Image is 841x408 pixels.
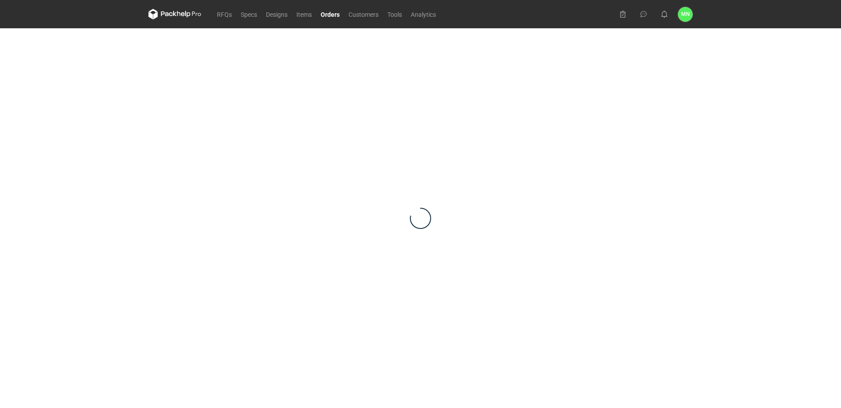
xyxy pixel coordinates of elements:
a: Specs [236,9,261,19]
div: Małgorzata Nowotna [678,7,693,22]
a: Tools [383,9,406,19]
a: Orders [316,9,344,19]
a: Designs [261,9,292,19]
a: Items [292,9,316,19]
svg: Packhelp Pro [148,9,201,19]
a: Analytics [406,9,440,19]
a: RFQs [212,9,236,19]
a: Customers [344,9,383,19]
button: MN [678,7,693,22]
